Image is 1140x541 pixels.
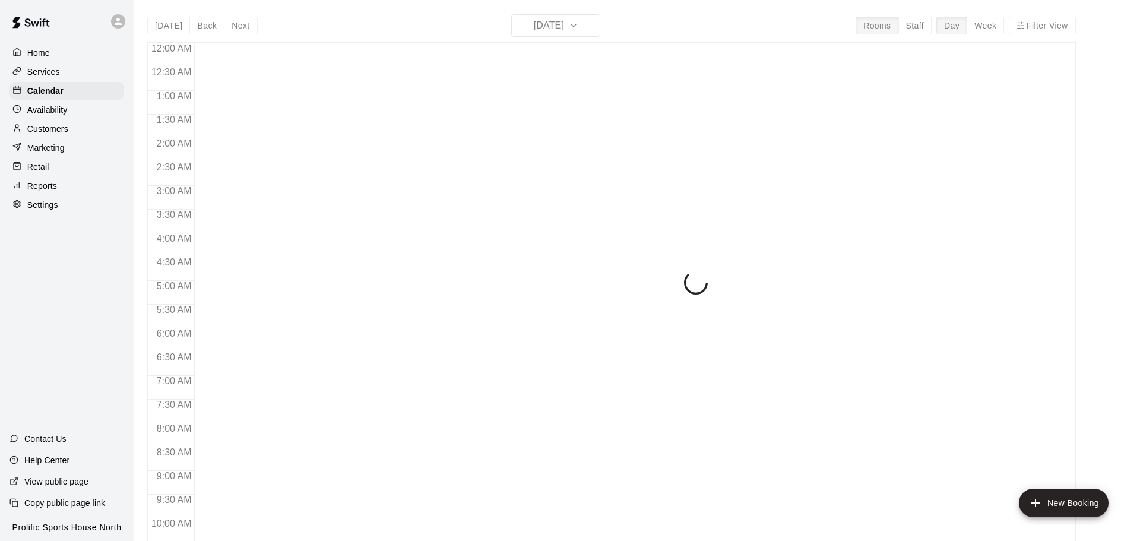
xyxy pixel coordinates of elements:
[27,85,64,97] p: Calendar
[148,518,195,529] span: 10:00 AM
[154,352,195,362] span: 6:30 AM
[1019,489,1109,517] button: add
[27,180,57,192] p: Reports
[154,495,195,505] span: 9:30 AM
[12,521,122,534] p: Prolific Sports House North
[9,177,124,195] a: Reports
[154,210,195,220] span: 3:30 AM
[27,66,60,78] p: Services
[9,196,124,214] a: Settings
[27,199,58,211] p: Settings
[9,82,124,100] a: Calendar
[154,91,195,101] span: 1:00 AM
[148,43,195,53] span: 12:00 AM
[27,123,68,135] p: Customers
[154,115,195,125] span: 1:30 AM
[9,63,124,81] a: Services
[27,161,49,173] p: Retail
[24,476,88,488] p: View public page
[154,328,195,338] span: 6:00 AM
[9,139,124,157] a: Marketing
[27,47,50,59] p: Home
[154,186,195,196] span: 3:00 AM
[27,104,68,116] p: Availability
[154,423,195,434] span: 8:00 AM
[154,305,195,315] span: 5:30 AM
[154,447,195,457] span: 8:30 AM
[154,233,195,243] span: 4:00 AM
[9,120,124,138] a: Customers
[154,138,195,148] span: 2:00 AM
[154,471,195,481] span: 9:00 AM
[154,281,195,291] span: 5:00 AM
[154,400,195,410] span: 7:30 AM
[9,101,124,119] a: Availability
[24,497,105,509] p: Copy public page link
[154,257,195,267] span: 4:30 AM
[27,142,65,154] p: Marketing
[154,376,195,386] span: 7:00 AM
[154,162,195,172] span: 2:30 AM
[9,44,124,62] a: Home
[24,454,69,466] p: Help Center
[9,158,124,176] a: Retail
[148,67,195,77] span: 12:30 AM
[24,433,66,445] p: Contact Us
